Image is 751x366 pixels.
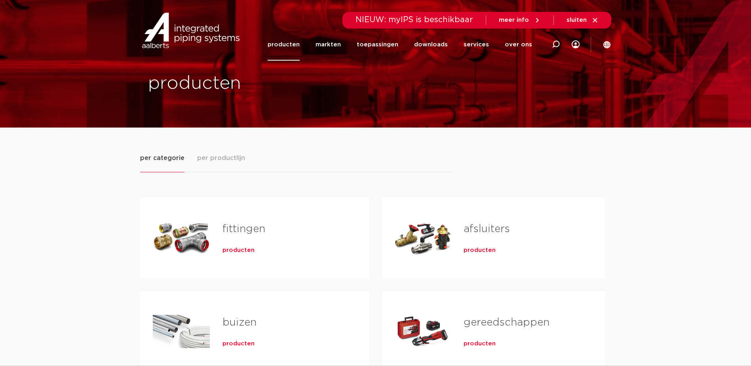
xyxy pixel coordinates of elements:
a: fittingen [222,224,265,234]
a: afsluiters [464,224,510,234]
span: per productlijn [197,153,245,163]
a: toepassingen [357,29,398,61]
a: producten [222,246,255,254]
a: over ons [505,29,532,61]
a: producten [268,29,300,61]
a: markten [316,29,341,61]
a: sluiten [567,17,599,24]
a: services [464,29,489,61]
a: producten [222,340,255,348]
span: per categorie [140,153,184,163]
nav: Menu [268,29,532,61]
span: sluiten [567,17,587,23]
span: NIEUW: myIPS is beschikbaar [356,16,473,24]
a: gereedschappen [464,317,549,328]
a: meer info [499,17,541,24]
a: downloads [414,29,448,61]
a: producten [464,340,496,348]
a: buizen [222,317,257,328]
h1: producten [148,71,372,96]
a: producten [464,246,496,254]
span: meer info [499,17,529,23]
div: my IPS [572,29,580,61]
